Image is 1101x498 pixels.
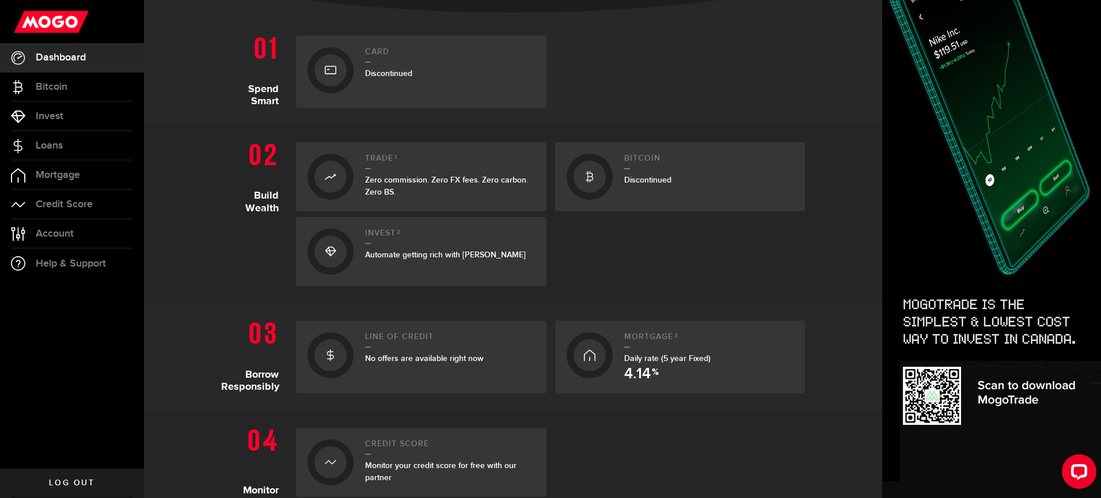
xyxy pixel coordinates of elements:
[365,250,526,260] span: Automate getting rich with [PERSON_NAME]
[221,422,287,497] h1: Monitor
[397,229,401,235] sup: 2
[555,321,806,393] a: Mortgage3Daily rate (5 year Fixed) 4.14 %
[365,461,517,482] span: Monitor your credit score for free with our partner
[296,142,546,211] a: Trade1Zero commission. Zero FX fees. Zero carbon. Zero BS.
[365,47,535,63] h2: Card
[1053,450,1101,498] iframe: LiveChat chat widget
[555,142,806,211] a: BitcoinDiscontinued
[674,332,678,339] sup: 3
[296,321,546,393] a: Line of creditNo offers are available right now
[36,199,93,210] span: Credit Score
[36,82,67,92] span: Bitcoin
[652,368,659,382] span: %
[624,367,651,382] span: 4.14
[49,479,94,487] span: Log out
[624,154,794,169] h2: Bitcoin
[365,332,535,348] h2: Line of credit
[624,332,794,348] h2: Mortgage
[36,229,74,239] span: Account
[365,353,484,363] span: No offers are available right now
[36,111,63,121] span: Invest
[365,69,412,78] span: Discontinued
[365,175,528,197] span: Zero commission. Zero FX fees. Zero carbon. Zero BS.
[221,315,287,393] h1: Borrow Responsibly
[36,140,63,151] span: Loans
[36,258,106,269] span: Help & Support
[36,52,86,63] span: Dashboard
[365,229,535,244] h2: Invest
[296,36,546,108] a: CardDiscontinued
[365,439,535,455] h2: Credit Score
[296,428,546,497] a: Credit ScoreMonitor your credit score for free with our partner
[624,175,671,185] span: Discontinued
[296,217,546,286] a: Invest2Automate getting rich with [PERSON_NAME]
[394,154,397,161] sup: 1
[365,154,535,169] h2: Trade
[221,136,287,286] h1: Build Wealth
[36,170,80,180] span: Mortgage
[624,353,711,363] span: Daily rate (5 year Fixed)
[221,30,287,108] h1: Spend Smart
